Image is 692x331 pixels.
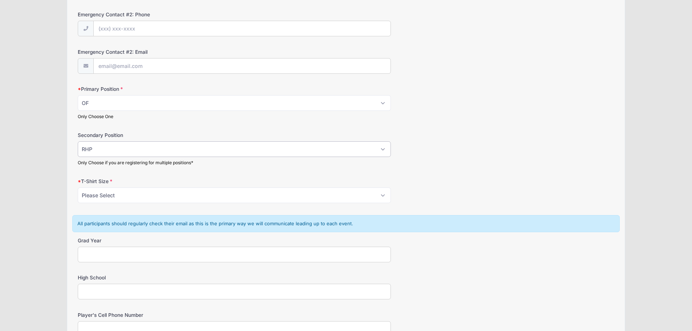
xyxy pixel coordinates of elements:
input: (xxx) xxx-xxxx [93,21,390,36]
label: Emergency Contact #2: Email [78,48,256,56]
label: Primary Position [78,85,256,93]
label: High School [78,274,256,281]
label: T-Shirt Size [78,178,256,185]
label: Player's Cell Phone Number [78,311,256,319]
div: All participants should regularly check their email as this is the primary way we will communicat... [72,215,620,233]
div: Only Choose One [78,113,391,120]
label: Emergency Contact #2: Phone [78,11,256,18]
div: Only Choose if you are registering for multiple positions* [78,160,391,166]
input: email@email.com [93,58,390,74]
label: Grad Year [78,237,256,244]
label: Secondary Position [78,132,256,139]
